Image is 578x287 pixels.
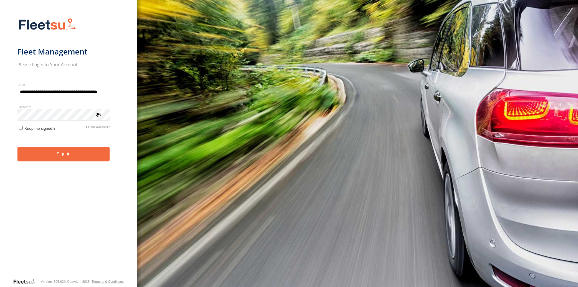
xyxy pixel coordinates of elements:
[17,14,120,278] form: main
[41,280,64,283] div: Version: 305.03
[92,280,123,283] a: Terms and Conditions
[86,125,110,131] a: Forgot password?
[17,47,110,57] h1: Fleet Management
[64,280,124,283] div: © Copyright 2025 -
[95,111,101,117] div: ViewPassword
[24,126,56,131] span: Keep me signed in
[17,82,110,86] label: Email
[17,17,78,32] img: Fleetsu
[17,147,110,161] button: Sign in
[13,279,41,285] a: Visit our Website
[17,105,110,109] label: Password
[17,61,110,67] h2: Please Login to Your Account
[19,126,23,130] input: Keep me signed in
